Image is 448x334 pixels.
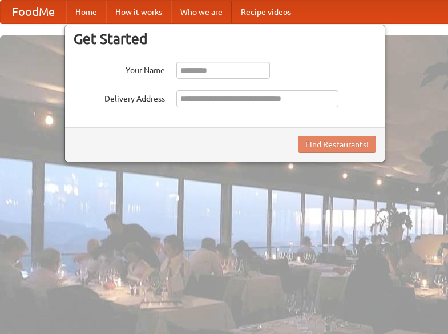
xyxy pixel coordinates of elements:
[74,62,165,76] label: Your Name
[232,1,300,23] a: Recipe videos
[171,1,232,23] a: Who we are
[74,90,165,104] label: Delivery Address
[66,1,106,23] a: Home
[298,136,376,153] button: Find Restaurants!
[106,1,171,23] a: How it works
[1,1,66,23] a: FoodMe
[74,30,376,47] h3: Get Started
